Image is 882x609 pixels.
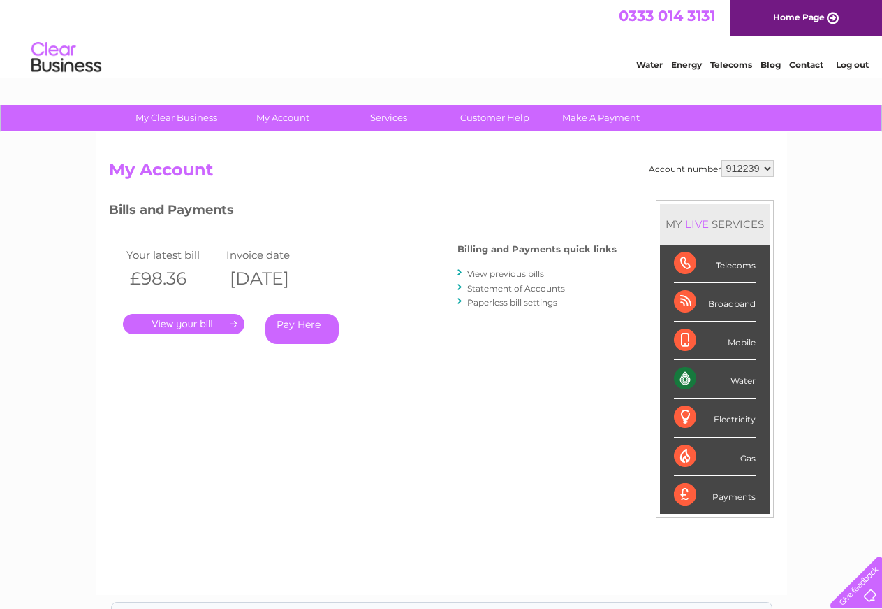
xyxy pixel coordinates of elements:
div: Telecoms [674,245,756,283]
a: Blog [760,59,781,70]
div: Account number [649,160,774,177]
td: Invoice date [223,245,323,264]
a: My Clear Business [119,105,234,131]
div: LIVE [682,217,712,231]
a: Water [636,59,663,70]
img: logo.png [31,36,102,79]
div: Electricity [674,399,756,437]
div: Payments [674,476,756,514]
a: Customer Help [437,105,552,131]
a: Pay Here [265,314,339,344]
a: Telecoms [710,59,752,70]
a: View previous bills [467,268,544,279]
th: £98.36 [123,264,223,293]
th: [DATE] [223,264,323,293]
div: Gas [674,438,756,476]
div: MY SERVICES [660,204,770,244]
a: 0333 014 3131 [619,7,715,24]
h3: Bills and Payments [109,200,617,224]
h4: Billing and Payments quick links [457,244,617,255]
a: Contact [789,59,823,70]
a: Make A Payment [543,105,659,131]
a: Energy [671,59,702,70]
a: Services [331,105,446,131]
div: Clear Business is a trading name of Verastar Limited (registered in [GEOGRAPHIC_DATA] No. 3667643... [112,8,772,68]
div: Broadband [674,283,756,322]
h2: My Account [109,160,774,187]
a: Log out [836,59,869,70]
div: Water [674,360,756,399]
a: Paperless bill settings [467,297,557,308]
td: Your latest bill [123,245,223,264]
div: Mobile [674,322,756,360]
a: Statement of Accounts [467,283,565,294]
a: My Account [225,105,340,131]
a: . [123,314,244,334]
